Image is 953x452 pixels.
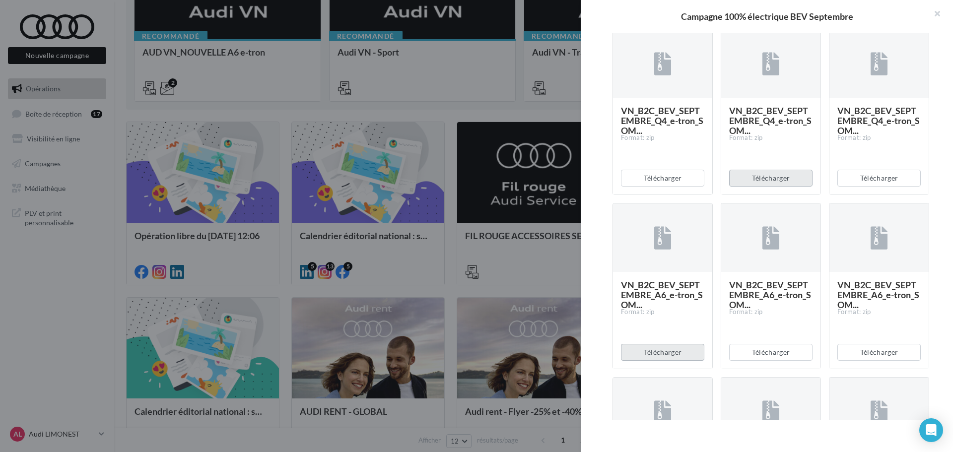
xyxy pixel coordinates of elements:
button: Télécharger [837,170,921,187]
span: VN_B2C_BEV_SEPTEMBRE_A6_e-tron_SOM... [621,279,703,310]
div: Format: zip [621,308,704,317]
button: Télécharger [729,344,813,361]
button: Télécharger [621,170,704,187]
div: Open Intercom Messenger [919,418,943,442]
button: Télécharger [621,344,704,361]
div: Campagne 100% électrique BEV Septembre [597,12,937,21]
span: VN_B2C_BEV_SEPTEMBRE_Q4_e-tron_SOM... [729,105,812,136]
div: Format: zip [621,133,704,142]
div: Format: zip [729,308,813,317]
span: VN_B2C_BEV_SEPTEMBRE_A6_e-tron_SOM... [837,279,919,310]
div: Format: zip [837,133,921,142]
button: Télécharger [837,344,921,361]
span: VN_B2C_BEV_SEPTEMBRE_A6_e-tron_SOM... [729,279,811,310]
span: VN_B2C_BEV_SEPTEMBRE_Q4_e-tron_SOM... [621,105,703,136]
div: Format: zip [837,308,921,317]
span: VN_B2C_BEV_SEPTEMBRE_Q4_e-tron_SOM... [837,105,920,136]
div: Format: zip [729,133,813,142]
button: Télécharger [729,170,813,187]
